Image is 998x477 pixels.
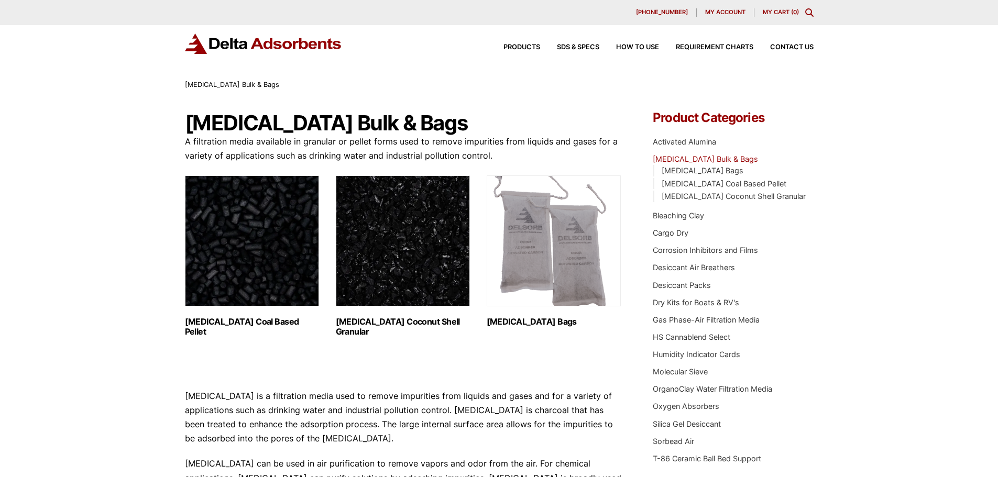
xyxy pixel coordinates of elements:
h2: [MEDICAL_DATA] Coal Based Pellet [185,317,319,337]
a: Visit product category Activated Carbon Bags [487,175,621,327]
a: Activated Alumina [653,137,716,146]
a: Visit product category Activated Carbon Coconut Shell Granular [336,175,470,337]
a: [MEDICAL_DATA] Coconut Shell Granular [662,192,806,201]
span: [PHONE_NUMBER] [636,9,688,15]
a: Sorbead Air [653,437,694,446]
span: SDS & SPECS [557,44,599,51]
span: 0 [793,8,797,16]
span: [MEDICAL_DATA] Bulk & Bags [185,81,279,88]
a: Gas Phase-Air Filtration Media [653,315,760,324]
a: Humidity Indicator Cards [653,350,740,359]
a: Bleaching Clay [653,211,704,220]
a: [MEDICAL_DATA] Bulk & Bags [653,154,758,163]
img: Activated Carbon Coconut Shell Granular [336,175,470,306]
a: Contact Us [753,44,814,51]
h4: Product Categories [653,112,813,124]
h2: [MEDICAL_DATA] Bags [487,317,621,327]
span: Contact Us [770,44,814,51]
a: SDS & SPECS [540,44,599,51]
a: Requirement Charts [659,44,753,51]
a: T-86 Ceramic Ball Bed Support [653,454,761,463]
span: Products [503,44,540,51]
a: How to Use [599,44,659,51]
a: [PHONE_NUMBER] [628,8,697,17]
a: Visit product category Activated Carbon Coal Based Pellet [185,175,319,337]
a: Molecular Sieve [653,367,708,376]
a: Desiccant Packs [653,281,711,290]
a: My Cart (0) [763,8,799,16]
img: Activated Carbon Coal Based Pellet [185,175,319,306]
h2: [MEDICAL_DATA] Coconut Shell Granular [336,317,470,337]
a: Dry Kits for Boats & RV's [653,298,739,307]
img: Delta Adsorbents [185,34,342,54]
span: Requirement Charts [676,44,753,51]
a: OrganoClay Water Filtration Media [653,384,772,393]
p: A filtration media available in granular or pellet forms used to remove impurities from liquids a... [185,135,622,163]
a: Silica Gel Desiccant [653,419,721,428]
a: Oxygen Absorbers [653,402,719,411]
a: My account [697,8,754,17]
a: Desiccant Air Breathers [653,263,735,272]
p: [MEDICAL_DATA] is a filtration media used to remove impurities from liquids and gases and for a v... [185,389,622,446]
a: HS Cannablend Select [653,332,730,341]
a: Corrosion Inhibitors and Films [653,246,758,254]
h1: [MEDICAL_DATA] Bulk & Bags [185,112,622,135]
a: [MEDICAL_DATA] Bags [662,166,743,175]
div: Toggle Modal Content [805,8,814,17]
a: [MEDICAL_DATA] Coal Based Pellet [662,179,786,188]
a: Cargo Dry [653,228,688,237]
span: My account [705,9,745,15]
span: How to Use [616,44,659,51]
img: Activated Carbon Bags [487,175,621,306]
a: Products [487,44,540,51]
